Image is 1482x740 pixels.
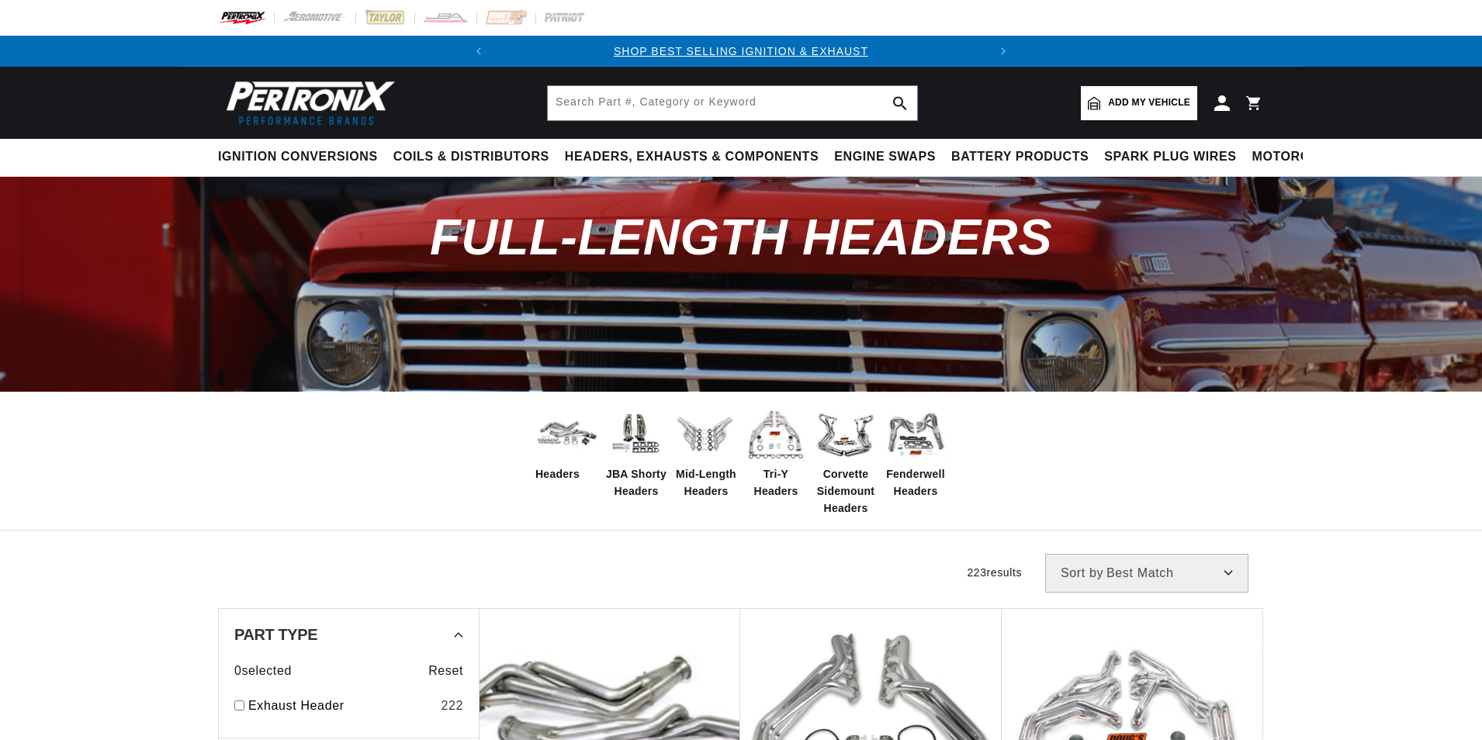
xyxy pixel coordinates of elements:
span: Part Type [234,627,317,642]
input: Search Part #, Category or Keyword [548,86,917,120]
a: Add my vehicle [1081,86,1197,120]
a: Headers Headers [535,403,597,482]
span: Motorcycle [1252,149,1345,165]
span: Spark Plug Wires [1104,149,1236,165]
span: Coils & Distributors [393,149,549,165]
a: Tri-Y Headers Tri-Y Headers [745,403,807,500]
div: Announcement [494,43,988,60]
a: Exhaust Header [248,696,435,716]
span: Reset [428,661,463,681]
span: Headers, Exhausts & Components [565,149,819,165]
button: Translation missing: en.sections.announcements.next_announcement [988,36,1019,67]
img: Headers [535,410,597,458]
img: Fenderwell Headers [885,403,947,465]
summary: Battery Products [944,139,1096,175]
select: Sort by [1045,554,1248,593]
span: JBA Shorty Headers [605,465,667,500]
summary: Engine Swaps [826,139,944,175]
span: Battery Products [951,149,1089,165]
div: 1 of 2 [494,43,988,60]
summary: Spark Plug Wires [1096,139,1244,175]
span: 223 results [967,566,1022,579]
summary: Ignition Conversions [218,139,386,175]
img: Pertronix [218,76,396,130]
img: Corvette Sidemount Headers [815,403,877,465]
img: JBA Shorty Headers [605,408,667,460]
span: Add my vehicle [1108,95,1190,110]
summary: Motorcycle [1245,139,1352,175]
span: Tri-Y Headers [745,465,807,500]
a: Mid-Length Headers Mid-Length Headers [675,403,737,500]
a: Fenderwell Headers Fenderwell Headers [885,403,947,500]
img: Tri-Y Headers [745,403,807,465]
span: Fenderwell Headers [885,465,947,500]
span: Corvette Sidemount Headers [815,465,877,517]
span: 0 selected [234,661,292,681]
button: Translation missing: en.sections.announcements.previous_announcement [463,36,494,67]
span: Sort by [1061,567,1103,579]
slideshow-component: Translation missing: en.sections.announcements.announcement_bar [179,36,1303,67]
span: Ignition Conversions [218,149,378,165]
div: 222 [441,696,463,716]
span: Headers [535,465,580,482]
a: SHOP BEST SELLING IGNITION & EXHAUST [614,45,868,57]
img: Mid-Length Headers [675,403,737,465]
a: Corvette Sidemount Headers Corvette Sidemount Headers [815,403,877,517]
summary: Headers, Exhausts & Components [557,139,826,175]
span: Engine Swaps [834,149,936,165]
a: JBA Shorty Headers JBA Shorty Headers [605,403,667,500]
span: Mid-Length Headers [675,465,737,500]
button: search button [883,86,917,120]
summary: Coils & Distributors [386,139,557,175]
span: Full-Length Headers [430,209,1052,265]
